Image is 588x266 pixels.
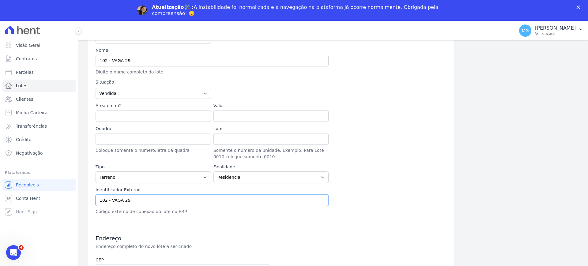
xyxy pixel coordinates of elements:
label: Identificador Externo [96,187,329,193]
span: Crédito [16,137,32,143]
label: Lote [213,126,329,132]
span: Clientes [16,96,33,102]
h3: Endereço [96,235,447,242]
p: Endereço completo do novo lote a ser criado [96,243,301,249]
label: Tipo [96,164,211,170]
label: Nome [96,47,329,54]
a: Negativação [2,147,76,159]
label: Finalidade [213,164,329,170]
span: Lotes [16,83,28,89]
a: Transferências [2,120,76,132]
span: Negativação [16,150,43,156]
span: Transferências [16,123,47,129]
span: Visão Geral [16,42,40,48]
p: Somente o numero da unidade. Exemplo: Para Lote 0010 coloque somente 0010 [213,147,329,160]
label: Quadra [96,126,211,132]
label: CEP [96,257,270,263]
a: Parcelas [2,66,76,78]
p: Coloque somente o numero/letra da quadra [96,147,211,154]
a: Crédito [2,133,76,146]
button: MG [PERSON_NAME] Ver opções [514,22,588,39]
b: Atualização🛠️ : [152,4,194,10]
div: Plataformas [5,169,73,176]
a: Recebíveis [2,179,76,191]
p: Digite o nome completo do lote [96,69,329,75]
div: A instabilidade foi normalizada e a navegação na plataforma já ocorre normalmente. Obrigada pela ... [152,4,441,17]
p: Código externo de conexão do lote no ERP [96,208,329,215]
p: Ver opções [535,31,576,36]
span: Parcelas [16,69,34,75]
img: Profile image for Adriane [137,6,147,15]
a: Conta Hent [2,192,76,204]
span: MG [522,28,529,33]
iframe: Intercom live chat [6,245,21,260]
label: Área em m2 [96,103,211,109]
a: Clientes [2,93,76,105]
label: Situação [96,79,211,85]
a: Contratos [2,53,76,65]
span: 4 [19,245,24,250]
span: Recebíveis [16,182,39,188]
a: Lotes [2,80,76,92]
span: Contratos [16,56,37,62]
span: Minha Carteira [16,110,47,116]
label: Valor [213,103,329,109]
p: [PERSON_NAME] [535,25,576,31]
div: Fechar [576,6,582,9]
a: Visão Geral [2,39,76,51]
a: Minha Carteira [2,107,76,119]
span: Conta Hent [16,195,40,201]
